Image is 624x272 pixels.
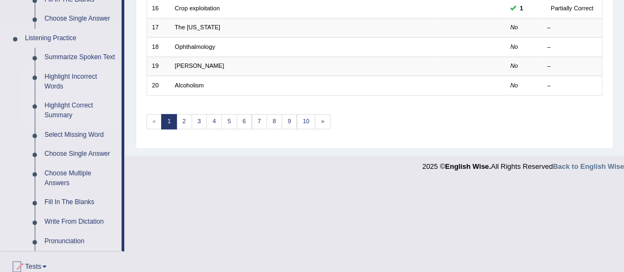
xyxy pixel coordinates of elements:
a: The [US_STATE] [175,24,220,30]
a: Write From Dictation [40,212,122,232]
a: Highlight Incorrect Words [40,67,122,96]
a: Ophthalmology [175,43,215,50]
a: 5 [221,114,237,129]
div: Partially Correct [547,4,597,14]
a: » [315,114,330,129]
span: You can still take this question [516,4,526,14]
a: 1 [161,114,177,129]
strong: English Wise. [445,162,491,170]
em: No [510,43,518,50]
a: Highlight Correct Summary [40,96,122,125]
a: Back to English Wise [553,162,624,170]
a: 2 [176,114,192,129]
td: 20 [147,76,170,95]
a: Alcoholism [175,82,203,88]
em: No [510,24,518,30]
em: No [510,62,518,69]
a: 8 [266,114,282,129]
a: Select Missing Word [40,125,122,145]
td: 17 [147,18,170,37]
div: – [547,81,597,90]
a: 7 [252,114,268,129]
a: Summarize Spoken Text [40,48,122,67]
a: 4 [206,114,222,129]
em: No [510,82,518,88]
td: 19 [147,56,170,75]
div: – [547,62,597,71]
a: 3 [192,114,207,129]
a: 10 [297,114,316,129]
a: 9 [282,114,297,129]
a: Choose Single Answer [40,144,122,164]
a: Choose Single Answer [40,9,122,29]
td: 18 [147,37,170,56]
div: – [547,43,597,52]
a: [PERSON_NAME] [175,62,224,69]
a: Crop exploitation [175,5,220,11]
a: 6 [237,114,252,129]
a: Pronunciation [40,232,122,251]
div: – [547,23,597,32]
a: Choose Multiple Answers [40,164,122,193]
span: « [147,114,162,129]
div: 2025 © All Rights Reserved [422,156,624,172]
a: Listening Practice [20,29,122,48]
a: Fill In The Blanks [40,193,122,212]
